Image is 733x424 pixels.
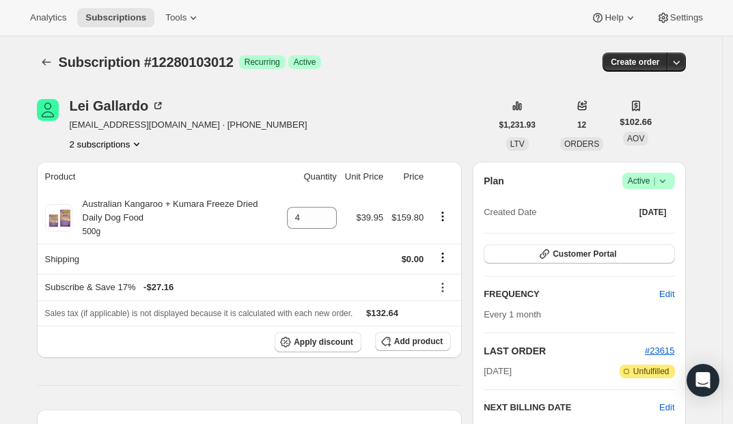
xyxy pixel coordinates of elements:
[484,344,645,358] h2: LAST ORDER
[499,119,536,130] span: $1,231.93
[83,227,101,236] small: 500g
[484,309,541,320] span: Every 1 month
[687,364,719,397] div: Open Intercom Messenger
[85,12,146,23] span: Subscriptions
[659,287,674,301] span: Edit
[639,207,667,218] span: [DATE]
[394,336,443,347] span: Add product
[628,174,669,188] span: Active
[165,12,186,23] span: Tools
[484,365,512,378] span: [DATE]
[341,162,387,192] th: Unit Price
[143,281,174,294] span: - $27.16
[294,337,353,348] span: Apply discount
[648,8,711,27] button: Settings
[22,8,74,27] button: Analytics
[432,209,454,224] button: Product actions
[564,139,599,149] span: ORDERS
[375,332,451,351] button: Add product
[432,250,454,265] button: Shipping actions
[45,309,353,318] span: Sales tax (if applicable) is not displayed because it is calculated with each new order.
[627,134,644,143] span: AOV
[484,174,504,188] h2: Plan
[59,55,234,70] span: Subscription #12280103012
[484,287,659,301] h2: FREQUENCY
[491,115,544,135] button: $1,231.93
[631,203,675,222] button: [DATE]
[645,344,674,358] button: #23615
[484,206,536,219] span: Created Date
[645,345,674,356] a: #23615
[294,57,316,68] span: Active
[659,401,674,414] button: Edit
[37,53,56,72] button: Subscriptions
[356,212,383,223] span: $39.95
[70,137,144,151] button: Product actions
[510,139,525,149] span: LTV
[37,99,59,121] span: Lei Gallardo
[620,115,652,129] span: $102.66
[611,57,659,68] span: Create order
[402,254,424,264] span: $0.00
[70,118,307,132] span: [EMAIL_ADDRESS][DOMAIN_NAME] · [PHONE_NUMBER]
[37,244,283,274] th: Shipping
[653,175,655,186] span: |
[569,115,594,135] button: 12
[283,162,341,192] th: Quantity
[651,283,682,305] button: Edit
[605,12,623,23] span: Help
[391,212,424,223] span: $159.80
[72,197,279,238] div: Australian Kangaroo + Kumara Freeze Dried Daily Dog Food
[70,99,165,113] div: Lei Gallardo
[37,162,283,192] th: Product
[30,12,66,23] span: Analytics
[387,162,428,192] th: Price
[603,53,667,72] button: Create order
[366,308,398,318] span: $132.64
[275,332,361,352] button: Apply discount
[77,8,154,27] button: Subscriptions
[583,8,645,27] button: Help
[577,119,586,130] span: 12
[484,244,674,264] button: Customer Portal
[157,8,208,27] button: Tools
[245,57,280,68] span: Recurring
[484,401,659,414] h2: NEXT BILLING DATE
[633,366,669,377] span: Unfulfilled
[670,12,703,23] span: Settings
[45,281,424,294] div: Subscribe & Save 17%
[553,249,616,259] span: Customer Portal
